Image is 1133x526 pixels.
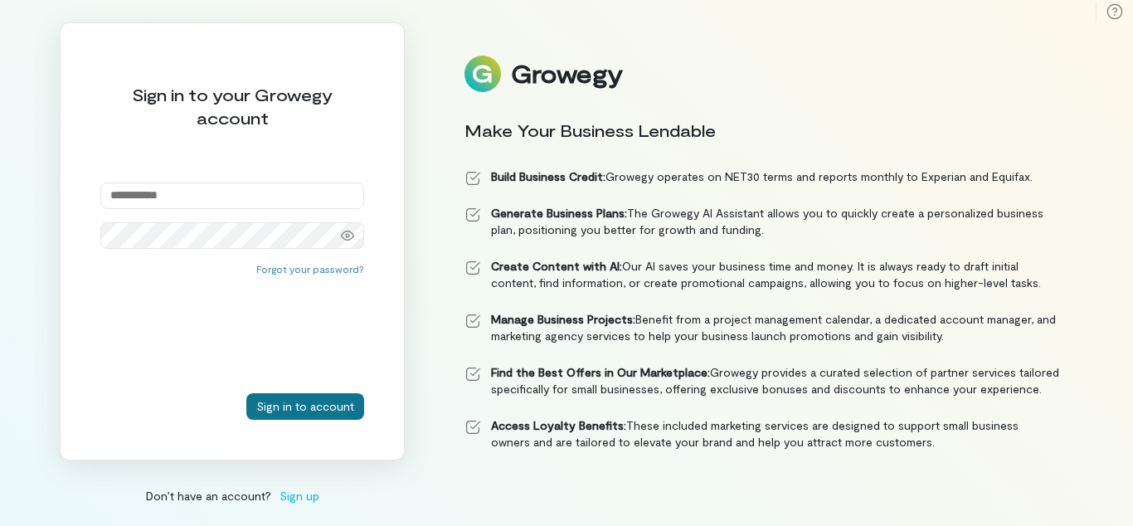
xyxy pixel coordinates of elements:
strong: Manage Business Projects: [491,312,635,326]
div: Growegy [511,60,622,88]
li: Benefit from a project management calendar, a dedicated account manager, and marketing agency ser... [464,311,1060,344]
img: Logo [464,56,501,92]
strong: Build Business Credit: [491,169,605,183]
button: Sign in to account [246,393,364,420]
li: Growegy operates on NET30 terms and reports monthly to Experian and Equifax. [464,168,1060,185]
strong: Generate Business Plans: [491,206,627,220]
li: Growegy provides a curated selection of partner services tailored specifically for small business... [464,364,1060,397]
div: Don’t have an account? [60,487,405,504]
div: Make Your Business Lendable [464,119,1060,142]
strong: Create Content with AI: [491,259,622,273]
strong: Find the Best Offers in Our Marketplace: [491,365,710,379]
span: Sign up [280,487,319,504]
li: These included marketing services are designed to support small business owners and are tailored ... [464,417,1060,451]
li: Our AI saves your business time and money. It is always ready to draft initial content, find info... [464,258,1060,291]
div: Sign in to your Growegy account [100,83,364,129]
strong: Access Loyalty Benefits: [491,418,626,432]
li: The Growegy AI Assistant allows you to quickly create a personalized business plan, positioning y... [464,205,1060,238]
button: Forgot your password? [256,262,364,275]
